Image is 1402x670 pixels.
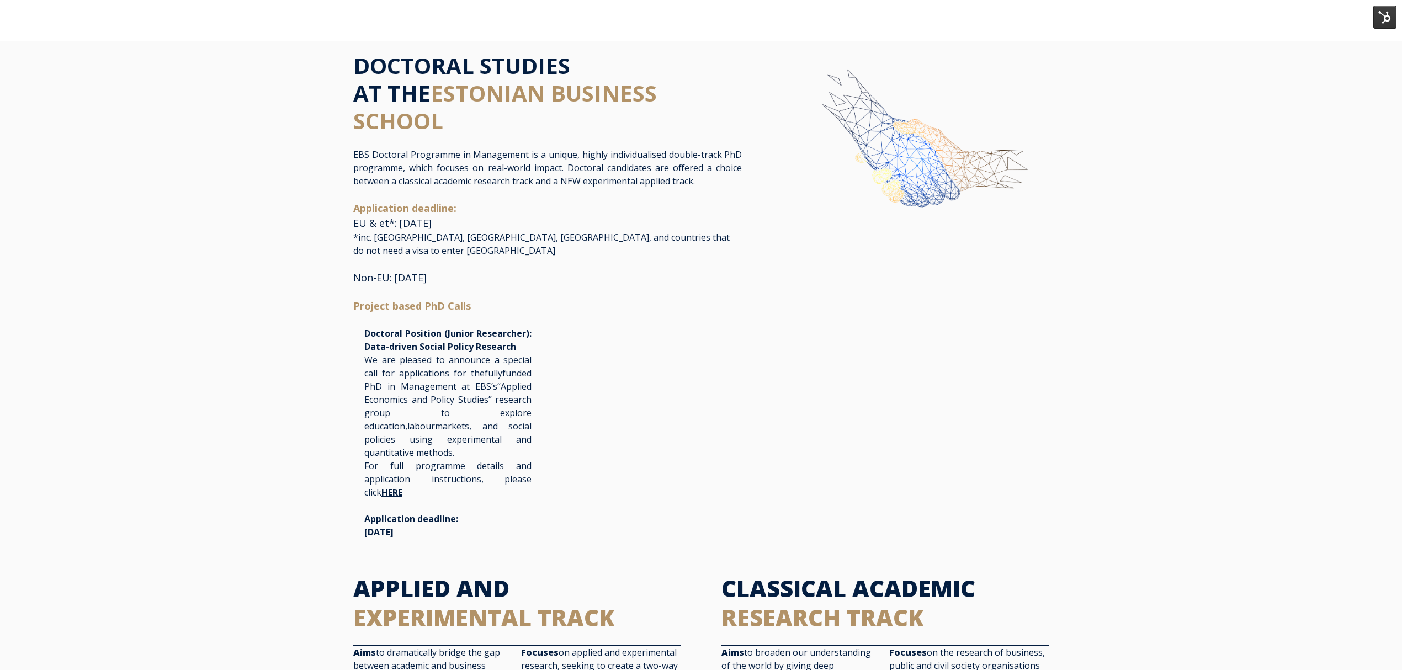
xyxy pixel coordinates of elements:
[493,367,502,379] span: lly
[364,513,458,525] span: Application deadline:
[353,646,376,658] strong: Aims
[364,354,532,379] span: We are pleased to announce a special call for applications for the
[353,231,730,257] span: *inc. [GEOGRAPHIC_DATA], [GEOGRAPHIC_DATA], [GEOGRAPHIC_DATA], and countries that do not need a v...
[353,271,427,284] span: Non-EU: [DATE]
[353,201,456,215] span: Application deadline:
[353,574,681,632] h2: APPLIED AND
[381,486,402,498] a: HERE
[721,574,1049,632] h2: CLASSICAL ACADEMIC
[889,646,927,658] strong: Focuses
[353,602,615,633] span: EXPERIMENTAL TRACK
[502,367,506,379] span: f
[407,420,435,432] span: labour
[364,460,532,498] span: For full programme details and application instructions, please click
[453,446,454,459] span: .
[353,299,471,312] span: Project based PhD Calls
[491,380,497,392] span: ’s
[783,52,1049,258] img: img-ebs-hand
[353,78,657,136] span: ESTONIAN BUSINESS SCHOOL
[485,367,493,379] span: fu
[721,646,744,658] strong: Aims
[721,602,924,633] span: RESEARCH TRACK
[353,148,742,188] p: EBS Doctoral Programme in Management is a unique, highly individualised double-track PhD programm...
[364,327,532,353] span: Doctoral Position (Junior Researcher): Data-driven Social Policy Research
[521,646,559,658] strong: Focuses
[1373,6,1396,29] img: HubSpot Tools Menu Toggle
[364,526,394,538] span: [DATE]
[353,216,432,230] span: EU & et*: [DATE]
[353,52,742,135] h1: DOCTORAL STUDIES AT THE
[364,420,532,459] span: markets, and social policies using experimental and quantitative methods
